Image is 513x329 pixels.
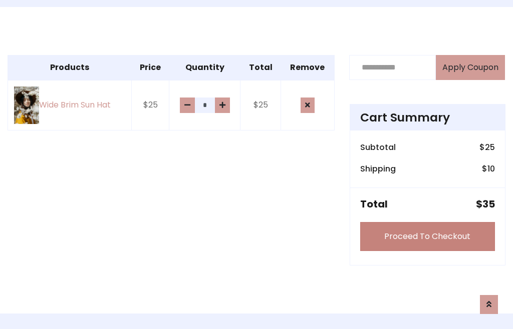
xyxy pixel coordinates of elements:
h6: $ [482,164,495,173]
h5: $ [476,198,495,210]
td: $25 [131,80,169,130]
span: 10 [487,163,495,174]
th: Quantity [169,55,240,80]
span: 25 [485,141,495,153]
td: $25 [240,80,281,130]
th: Remove [281,55,334,80]
h4: Cart Summary [360,110,495,124]
th: Price [131,55,169,80]
a: Proceed To Checkout [360,222,495,251]
h6: $ [479,142,495,152]
h5: Total [360,198,388,210]
h6: Subtotal [360,142,396,152]
th: Products [8,55,132,80]
button: Apply Coupon [436,55,505,80]
h6: Shipping [360,164,396,173]
a: Wide Brim Sun Hat [14,86,125,124]
th: Total [240,55,281,80]
span: 35 [482,197,495,211]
